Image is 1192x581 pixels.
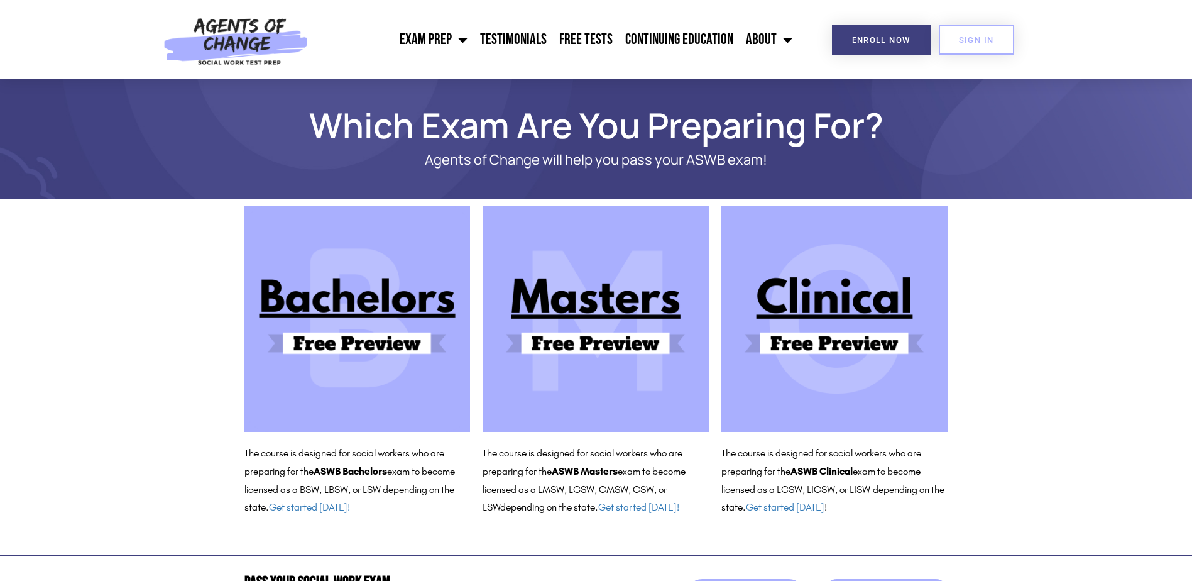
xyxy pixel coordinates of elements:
[939,25,1014,55] a: SIGN IN
[552,465,618,477] b: ASWB Masters
[721,445,948,517] p: The course is designed for social workers who are preparing for the exam to become licensed as a ...
[269,501,350,513] a: Get started [DATE]!
[315,24,799,55] nav: Menu
[238,111,954,140] h1: Which Exam Are You Preparing For?
[740,24,799,55] a: About
[852,36,910,44] span: Enroll Now
[393,24,474,55] a: Exam Prep
[500,501,679,513] span: depending on the state.
[483,445,709,517] p: The course is designed for social workers who are preparing for the exam to become licensed as a ...
[598,501,679,513] a: Get started [DATE]!
[553,24,619,55] a: Free Tests
[244,445,471,517] p: The course is designed for social workers who are preparing for the exam to become licensed as a ...
[790,465,853,477] b: ASWB Clinical
[746,501,824,513] a: Get started [DATE]
[474,24,553,55] a: Testimonials
[832,25,931,55] a: Enroll Now
[743,501,827,513] span: . !
[288,152,904,168] p: Agents of Change will help you pass your ASWB exam!
[619,24,740,55] a: Continuing Education
[959,36,994,44] span: SIGN IN
[314,465,387,477] b: ASWB Bachelors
